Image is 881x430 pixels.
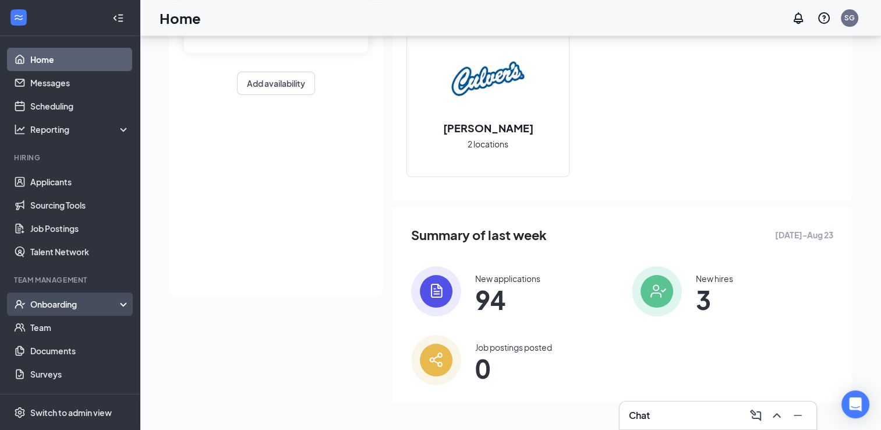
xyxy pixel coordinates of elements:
[30,407,112,418] div: Switch to admin view
[13,12,24,23] svg: WorkstreamLogo
[468,138,508,150] span: 2 locations
[237,72,315,95] button: Add availability
[160,8,201,28] h1: Home
[112,12,124,24] svg: Collapse
[30,316,130,339] a: Team
[770,408,784,422] svg: ChevronUp
[30,193,130,217] a: Sourcing Tools
[431,121,545,135] h2: [PERSON_NAME]
[696,273,733,284] div: New hires
[696,289,733,310] span: 3
[749,408,763,422] svg: ComposeMessage
[30,240,130,263] a: Talent Network
[14,124,26,135] svg: Analysis
[629,409,650,422] h3: Chat
[475,358,552,379] span: 0
[30,362,130,386] a: Surveys
[30,339,130,362] a: Documents
[632,266,682,316] img: icon
[841,390,869,418] div: Open Intercom Messenger
[30,94,130,118] a: Scheduling
[411,266,461,316] img: icon
[791,11,805,25] svg: Notifications
[30,124,130,135] div: Reporting
[411,225,547,245] span: Summary of last week
[30,217,130,240] a: Job Postings
[14,275,128,285] div: Team Management
[746,406,765,425] button: ComposeMessage
[788,406,807,425] button: Minimize
[475,341,552,353] div: Job postings posted
[411,335,461,385] img: icon
[844,13,855,23] div: SG
[475,273,540,284] div: New applications
[767,406,786,425] button: ChevronUp
[30,298,120,310] div: Onboarding
[30,71,130,94] a: Messages
[30,170,130,193] a: Applicants
[791,408,805,422] svg: Minimize
[14,407,26,418] svg: Settings
[475,289,540,310] span: 94
[817,11,831,25] svg: QuestionInfo
[30,48,130,71] a: Home
[14,153,128,163] div: Hiring
[14,298,26,310] svg: UserCheck
[775,228,833,241] span: [DATE] - Aug 23
[451,41,525,116] img: Culver's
